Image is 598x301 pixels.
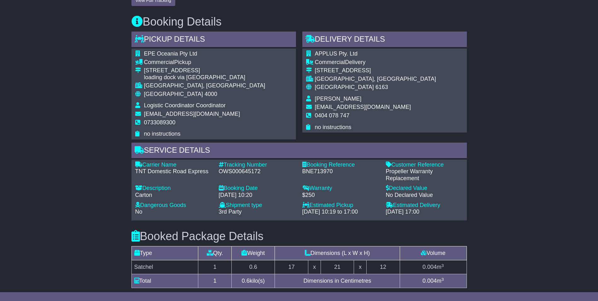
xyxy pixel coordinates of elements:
[275,274,400,288] td: Dimensions in Centimetres
[386,192,463,199] div: No Declared Value
[131,246,198,260] td: Type
[144,91,203,97] span: [GEOGRAPHIC_DATA]
[302,185,380,192] div: Warranty
[219,162,296,168] div: Tracking Number
[131,143,467,160] div: Service Details
[315,84,374,90] span: [GEOGRAPHIC_DATA]
[315,124,351,130] span: no instructions
[441,277,444,282] sup: 3
[275,260,308,274] td: 17
[400,246,467,260] td: Volume
[144,111,240,117] span: [EMAIL_ADDRESS][DOMAIN_NAME]
[441,263,444,268] sup: 3
[131,274,198,288] td: Total
[131,32,296,49] div: Pickup Details
[198,274,232,288] td: 1
[386,209,463,215] div: [DATE] 17:00
[400,274,467,288] td: m
[302,168,380,175] div: BNE713970
[144,131,181,137] span: no instructions
[219,202,296,209] div: Shipment type
[302,32,467,49] div: Delivery Details
[386,202,463,209] div: Estimated Delivery
[198,260,232,274] td: 1
[386,185,463,192] div: Declared Value
[321,260,354,274] td: 21
[144,59,174,65] span: Commercial
[144,50,197,57] span: EPE Oceania Pty Ltd
[144,74,265,81] div: loading dock via [GEOGRAPHIC_DATA]
[315,67,436,74] div: [STREET_ADDRESS]
[144,59,265,66] div: Pickup
[354,260,366,274] td: x
[315,76,436,83] div: [GEOGRAPHIC_DATA], [GEOGRAPHIC_DATA]
[219,168,296,175] div: OWS000645172
[400,260,467,274] td: m
[315,96,362,102] span: [PERSON_NAME]
[315,112,350,119] span: 0404 078 747
[135,168,212,175] div: TNT Domestic Road Express
[219,209,242,215] span: 3rd Party
[315,59,436,66] div: Delivery
[232,260,275,274] td: 0.6
[315,104,411,110] span: [EMAIL_ADDRESS][DOMAIN_NAME]
[131,15,467,28] h3: Booking Details
[386,162,463,168] div: Customer Reference
[308,260,321,274] td: x
[135,192,212,199] div: Carton
[422,278,437,284] span: 0.004
[386,168,463,182] div: Propeller Warranty Replacement
[275,246,400,260] td: Dimensions (L x W x H)
[144,67,265,74] div: [STREET_ADDRESS]
[144,119,176,126] span: 0733089300
[135,162,212,168] div: Carrier Name
[232,246,275,260] td: Weight
[144,82,265,89] div: [GEOGRAPHIC_DATA], [GEOGRAPHIC_DATA]
[198,246,232,260] td: Qty.
[315,59,345,65] span: Commercial
[135,185,212,192] div: Description
[422,264,437,270] span: 0.004
[219,185,296,192] div: Booking Date
[232,274,275,288] td: kilo(s)
[302,209,380,215] div: [DATE] 10:19 to 17:00
[242,278,250,284] span: 0.6
[302,202,380,209] div: Estimated Pickup
[315,50,358,57] span: APPLUS Pty. Ltd
[375,84,388,90] span: 6163
[131,230,467,243] h3: Booked Package Details
[302,162,380,168] div: Booking Reference
[135,209,142,215] span: No
[302,192,380,199] div: $250
[144,102,226,109] span: Logistic Coordinator Coordinator
[205,91,217,97] span: 4000
[131,260,198,274] td: Satchel
[219,192,296,199] div: [DATE] 10:20
[135,202,212,209] div: Dangerous Goods
[366,260,400,274] td: 12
